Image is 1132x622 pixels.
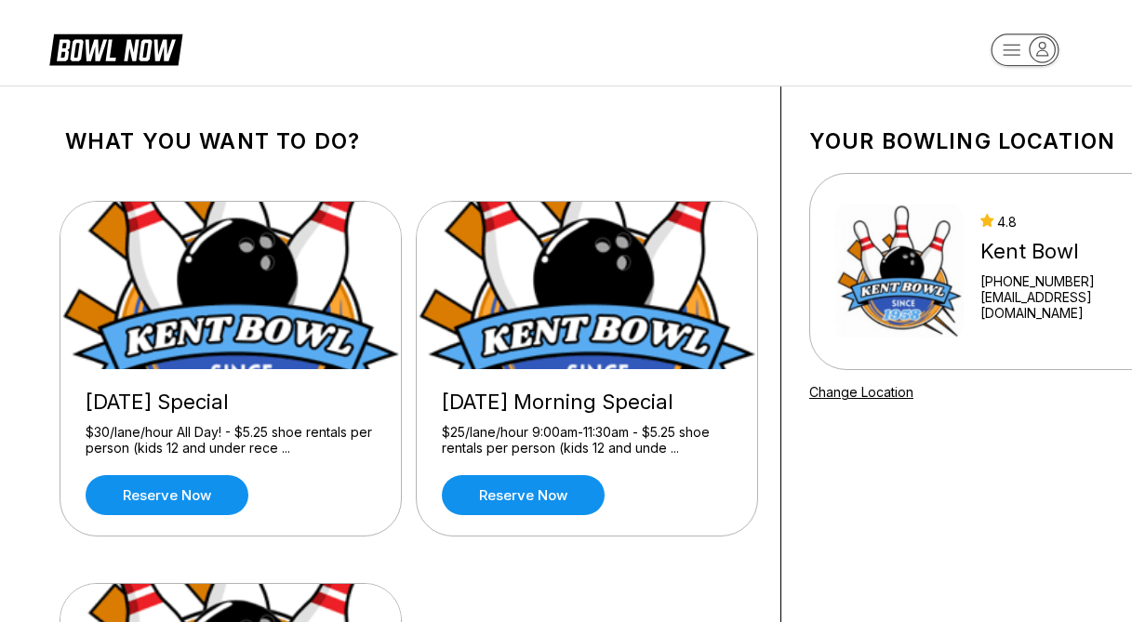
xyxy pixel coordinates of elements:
[442,424,732,457] div: $25/lane/hour 9:00am-11:30am - $5.25 shoe rentals per person (kids 12 and unde ...
[442,475,605,515] a: Reserve now
[834,202,964,341] img: Kent Bowl
[417,202,759,369] img: Sunday Morning Special
[86,390,376,415] div: [DATE] Special
[86,424,376,457] div: $30/lane/hour All Day! - $5.25 shoe rentals per person (kids 12 and under rece ...
[809,384,913,400] a: Change Location
[442,390,732,415] div: [DATE] Morning Special
[86,475,248,515] a: Reserve now
[65,128,752,154] h1: What you want to do?
[60,202,403,369] img: Wednesday Special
